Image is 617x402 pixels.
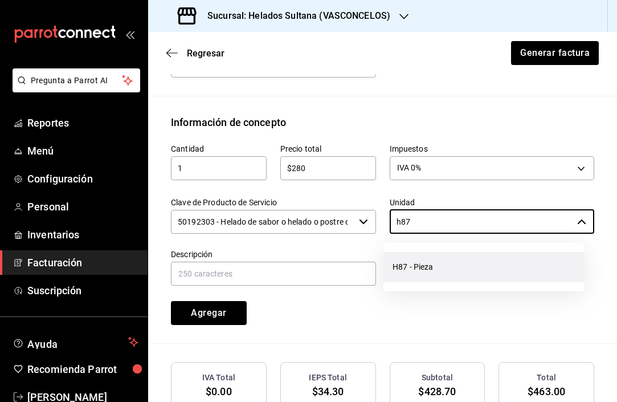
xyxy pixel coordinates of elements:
li: H87 - Pieza [383,252,584,282]
span: Facturación [27,255,138,270]
input: Elige una opción [390,210,573,234]
h3: Total [537,372,556,384]
h3: Subtotal [422,372,453,384]
span: Suscripción [27,283,138,298]
button: open_drawer_menu [125,30,134,39]
span: $463.00 [528,385,565,397]
button: Regresar [166,48,224,59]
input: Elige una opción [171,210,354,234]
input: $0.00 [280,161,376,175]
label: Cantidad [171,144,267,152]
a: Pregunta a Parrot AI [8,83,140,95]
span: Ayuda [27,335,124,349]
button: Pregunta a Parrot AI [13,68,140,92]
button: Agregar [171,301,247,325]
label: Descripción [171,250,376,258]
button: Generar factura [511,41,599,65]
input: 250 caracteres [171,262,376,286]
h3: IVA Total [202,372,235,384]
span: Inventarios [27,227,138,242]
span: Configuración [27,171,138,186]
span: Personal [27,199,138,214]
span: Regresar [187,48,224,59]
div: Información de concepto [171,115,286,130]
span: $0.00 [206,385,232,397]
label: Precio total [280,144,376,152]
span: Menú [27,143,138,159]
span: Reportes [27,115,138,131]
span: Pregunta a Parrot AI [31,75,122,87]
h3: Sucursal: Helados Sultana (VASCONCELOS) [198,9,390,23]
label: Impuestos [390,144,595,152]
label: Clave de Producto de Servicio [171,198,376,206]
h3: IEPS Total [309,372,346,384]
label: Unidad [390,198,595,206]
span: $34.30 [312,385,344,397]
span: $428.70 [418,385,456,397]
span: Recomienda Parrot [27,362,138,377]
span: IVA 0% [397,162,422,173]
